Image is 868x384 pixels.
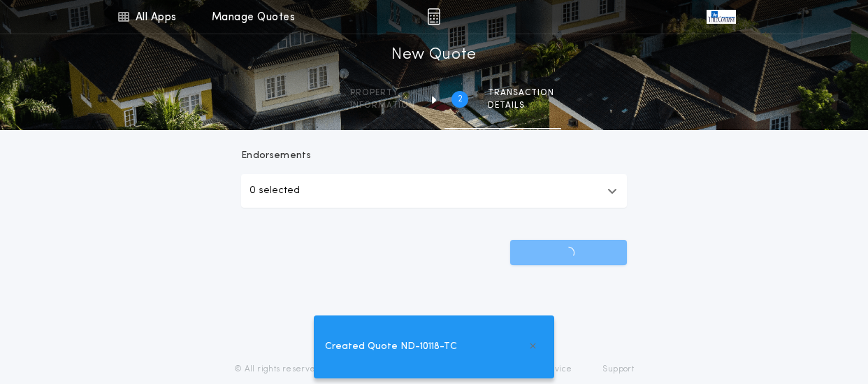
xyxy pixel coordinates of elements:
[325,339,457,355] span: Created Quote ND-10118-TC
[458,94,463,105] h2: 2
[488,100,554,111] span: details
[391,44,477,66] h1: New Quote
[241,149,627,163] p: Endorsements
[241,174,627,208] button: 0 selected
[488,87,554,99] span: Transaction
[350,100,415,111] span: information
[249,183,300,199] p: 0 selected
[707,10,736,24] img: vs-icon
[350,87,415,99] span: Property
[427,8,440,25] img: img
